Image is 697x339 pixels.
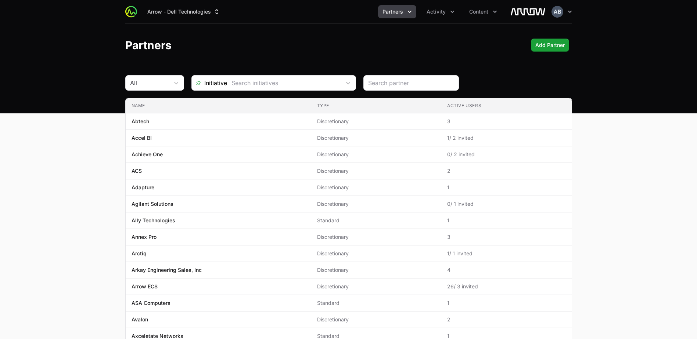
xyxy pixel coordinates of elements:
[132,299,170,307] p: ASA Computers
[311,98,441,113] th: Type
[125,39,172,52] h1: Partners
[317,217,435,224] span: Standard
[447,250,565,257] span: 1 / 1 invited
[317,151,435,158] span: Discretionary
[441,98,571,113] th: Active Users
[137,5,502,18] div: Main navigation
[341,76,356,90] div: Open
[132,134,152,142] p: Accel BI
[447,283,565,290] span: 26 / 3 invited
[368,79,454,87] input: Search partner
[535,41,565,50] span: Add Partner
[465,5,502,18] div: Content menu
[447,316,565,323] span: 2
[447,184,565,191] span: 1
[382,8,403,15] span: Partners
[132,167,142,175] p: ACS
[317,233,435,241] span: Discretionary
[132,184,154,191] p: Adapture
[227,76,341,90] input: Search initiatives
[465,5,502,18] button: Content
[143,5,225,18] div: Supplier switch menu
[317,184,435,191] span: Discretionary
[447,134,565,142] span: 1 / 2 invited
[531,39,569,52] button: Add Partner
[317,167,435,175] span: Discretionary
[422,5,459,18] div: Activity menu
[447,233,565,241] span: 3
[447,167,565,175] span: 2
[447,200,565,208] span: 0 / 1 invited
[192,79,227,87] span: Initiative
[126,98,311,113] th: Name
[317,316,435,323] span: Discretionary
[422,5,459,18] button: Activity
[317,299,435,307] span: Standard
[552,6,563,18] img: Ashlee Bruno
[132,217,175,224] p: Ally Technologies
[447,118,565,125] span: 3
[143,5,225,18] button: Arrow - Dell Technologies
[317,250,435,257] span: Discretionary
[531,39,569,52] div: Primary actions
[132,151,163,158] p: Achieve One
[447,217,565,224] span: 1
[469,8,488,15] span: Content
[132,233,157,241] p: Annex Pro
[317,118,435,125] span: Discretionary
[317,266,435,274] span: Discretionary
[132,200,173,208] p: Agilant Solutions
[132,250,147,257] p: Arctiq
[447,151,565,158] span: 0 / 2 invited
[427,8,446,15] span: Activity
[132,266,202,274] p: Arkay Engineering Sales, Inc
[317,283,435,290] span: Discretionary
[378,5,416,18] div: Partners menu
[132,283,158,290] p: Arrow ECS
[378,5,416,18] button: Partners
[447,299,565,307] span: 1
[132,118,149,125] p: Abtech
[126,76,184,90] button: All
[125,6,137,18] img: ActivitySource
[130,79,169,87] div: All
[447,266,565,274] span: 4
[317,200,435,208] span: Discretionary
[510,4,546,19] img: Arrow
[132,316,148,323] p: Avalon
[317,134,435,142] span: Discretionary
